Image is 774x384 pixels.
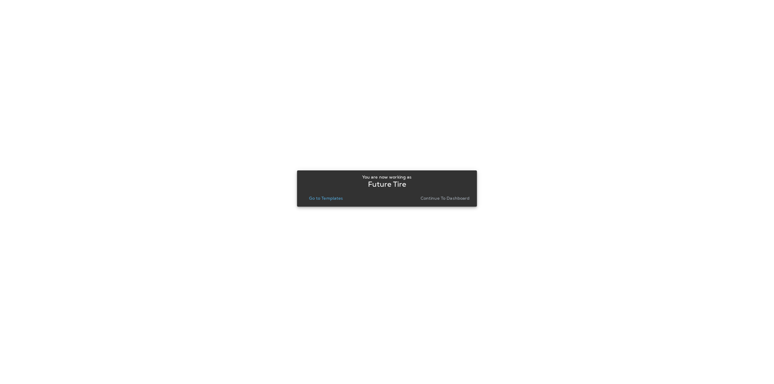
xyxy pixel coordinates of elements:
button: Go to Templates [307,194,345,202]
p: Future Tire [368,182,406,187]
p: You are now working as [362,175,411,179]
button: Continue to Dashboard [418,194,472,202]
p: Continue to Dashboard [421,196,470,201]
p: Go to Templates [309,196,343,201]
